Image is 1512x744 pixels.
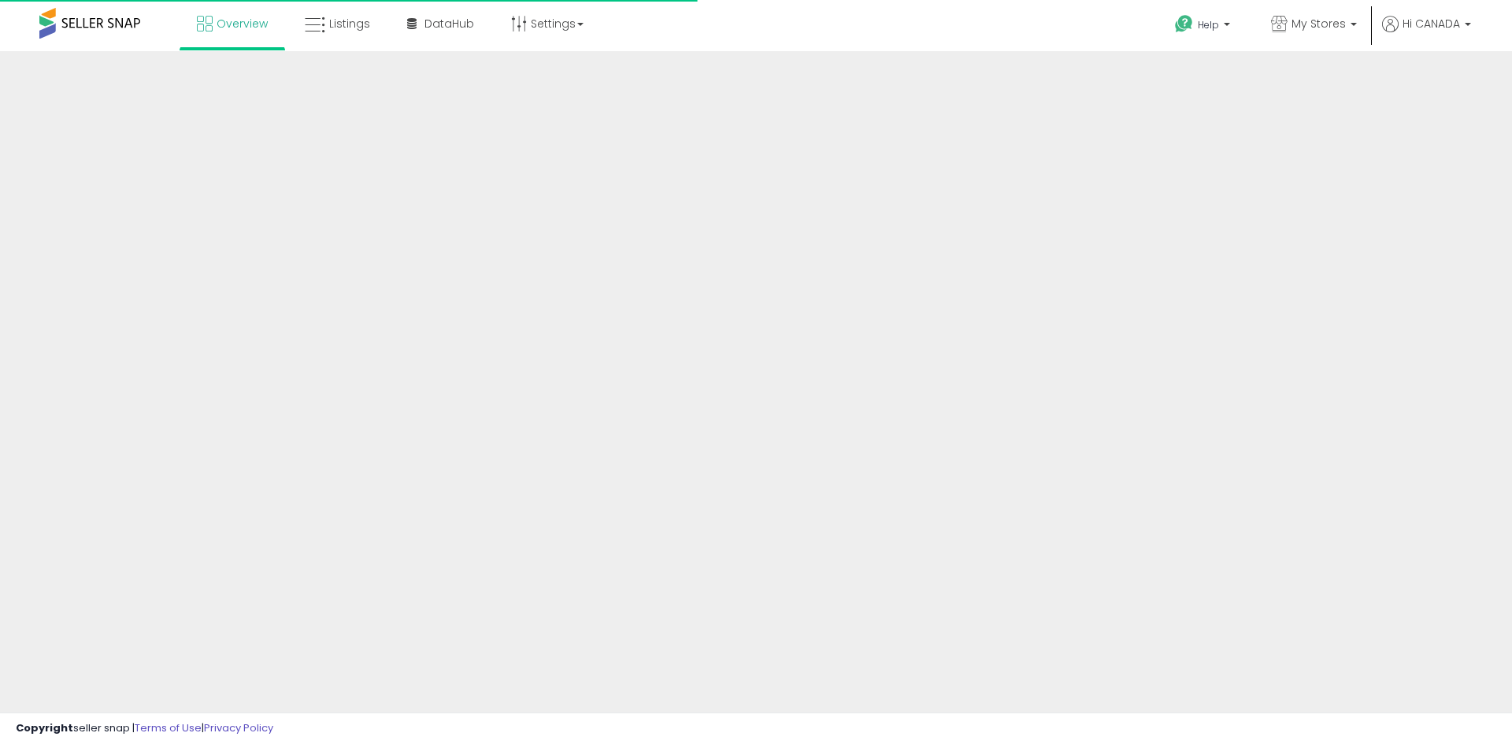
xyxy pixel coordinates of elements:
span: Listings [329,16,370,31]
a: Help [1162,2,1246,51]
span: Hi CANADA [1403,16,1460,31]
i: Get Help [1174,14,1194,34]
a: Hi CANADA [1382,16,1471,51]
span: My Stores [1291,16,1346,31]
span: Overview [217,16,268,31]
span: Help [1198,18,1219,31]
span: DataHub [424,16,474,31]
